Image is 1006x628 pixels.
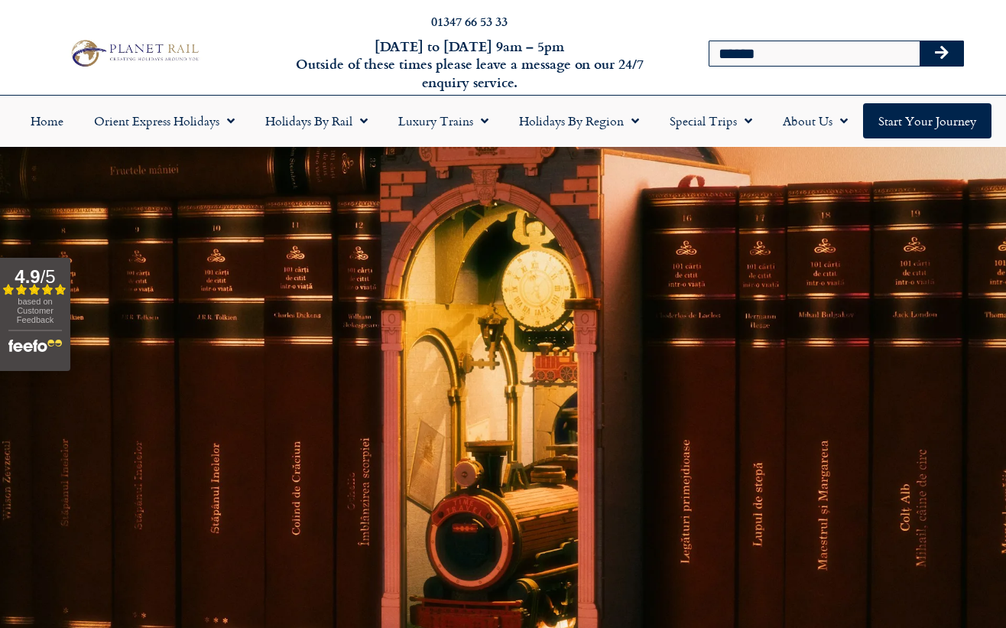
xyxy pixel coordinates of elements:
[272,37,667,91] h6: [DATE] to [DATE] 9am – 5pm Outside of these times please leave a message on our 24/7 enquiry serv...
[8,103,998,138] nav: Menu
[79,103,250,138] a: Orient Express Holidays
[920,41,964,66] button: Search
[431,12,508,30] a: 01347 66 53 33
[504,103,654,138] a: Holidays by Region
[654,103,767,138] a: Special Trips
[383,103,504,138] a: Luxury Trains
[66,37,203,70] img: Planet Rail Train Holidays Logo
[15,103,79,138] a: Home
[863,103,991,138] a: Start your Journey
[767,103,863,138] a: About Us
[250,103,383,138] a: Holidays by Rail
